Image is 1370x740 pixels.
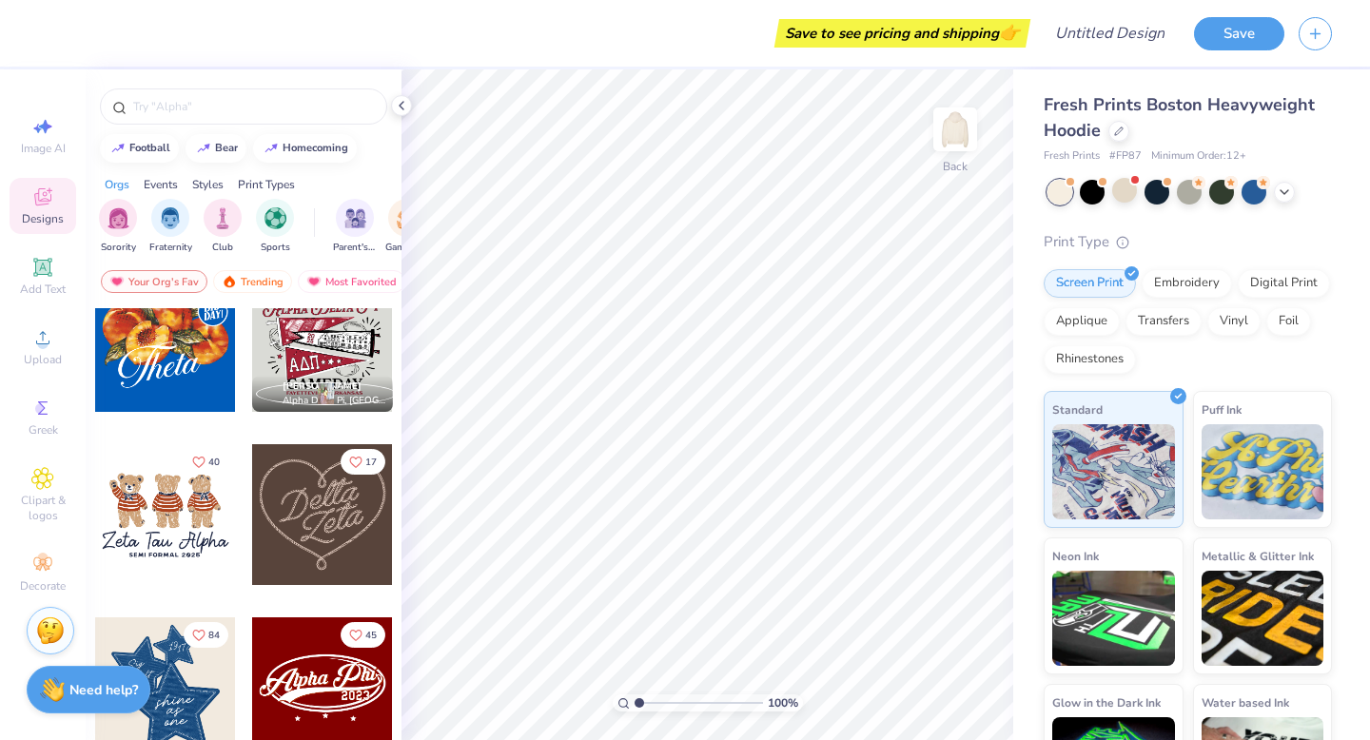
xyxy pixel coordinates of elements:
div: Digital Print [1238,269,1330,298]
span: Image AI [21,141,66,156]
span: Fraternity [149,241,192,255]
img: trend_line.gif [196,143,211,154]
div: Orgs [105,176,129,193]
button: Like [341,449,385,475]
button: filter button [385,199,429,255]
img: trend_line.gif [110,143,126,154]
span: 40 [208,458,220,467]
button: bear [186,134,246,163]
div: filter for Sorority [99,199,137,255]
button: Like [184,449,228,475]
input: Untitled Design [1040,14,1180,52]
span: Minimum Order: 12 + [1151,148,1246,165]
span: Upload [24,352,62,367]
div: Foil [1266,307,1311,336]
div: filter for Parent's Weekend [333,199,377,255]
div: Embroidery [1142,269,1232,298]
img: trend_line.gif [264,143,279,154]
button: filter button [256,199,294,255]
img: Metallic & Glitter Ink [1202,571,1324,666]
span: Water based Ink [1202,692,1289,712]
img: Game Day Image [397,207,419,229]
img: Sorority Image [108,207,129,229]
span: # FP87 [1109,148,1142,165]
span: Neon Ink [1052,546,1099,566]
button: filter button [333,199,377,255]
span: Standard [1052,399,1103,419]
span: Sorority [101,241,136,255]
div: Back [943,158,968,175]
div: Save to see pricing and shipping [779,19,1026,48]
span: Decorate [20,578,66,594]
span: 84 [208,631,220,640]
div: Transfers [1125,307,1202,336]
button: Like [184,622,228,648]
span: 100 % [768,694,798,711]
div: filter for Fraternity [149,199,192,255]
strong: Need help? [69,681,138,699]
div: filter for Game Day [385,199,429,255]
span: Glow in the Dark Ink [1052,692,1161,712]
span: Game Day [385,241,429,255]
button: homecoming [253,134,357,163]
img: Club Image [212,207,233,229]
img: Puff Ink [1202,424,1324,519]
input: Try "Alpha" [131,97,375,116]
span: Clipart & logos [10,493,76,523]
img: Sports Image [264,207,286,229]
button: filter button [204,199,242,255]
div: Screen Print [1044,269,1136,298]
span: Fresh Prints Boston Heavyweight Hoodie [1044,93,1315,142]
span: 45 [365,631,377,640]
div: Rhinestones [1044,345,1136,374]
span: Sports [261,241,290,255]
button: Like [341,622,385,648]
button: filter button [149,199,192,255]
button: football [100,134,179,163]
span: Parent's Weekend [333,241,377,255]
span: Metallic & Glitter Ink [1202,546,1314,566]
div: Most Favorited [298,270,405,293]
span: Designs [22,211,64,226]
span: Puff Ink [1202,399,1242,419]
img: trending.gif [222,275,237,288]
div: filter for Sports [256,199,294,255]
span: Greek [29,422,58,438]
img: Neon Ink [1052,571,1175,666]
div: filter for Club [204,199,242,255]
div: Print Type [1044,231,1332,253]
div: bear [215,143,238,153]
img: Parent's Weekend Image [344,207,366,229]
span: 17 [365,458,377,467]
span: Club [212,241,233,255]
img: most_fav.gif [306,275,322,288]
div: Applique [1044,307,1120,336]
div: Trending [213,270,292,293]
span: Add Text [20,282,66,297]
span: Fresh Prints [1044,148,1100,165]
img: Fraternity Image [160,207,181,229]
img: most_fav.gif [109,275,125,288]
button: Save [1194,17,1284,50]
img: Standard [1052,424,1175,519]
span: [PERSON_NAME] [283,380,362,393]
button: filter button [99,199,137,255]
span: 👉 [999,21,1020,44]
img: Back [936,110,974,148]
div: Styles [192,176,224,193]
div: Your Org's Fav [101,270,207,293]
div: Vinyl [1207,307,1261,336]
div: homecoming [283,143,348,153]
div: Events [144,176,178,193]
div: Print Types [238,176,295,193]
span: Alpha Delta Pi, [GEOGRAPHIC_DATA][US_STATE] at [GEOGRAPHIC_DATA] [283,394,385,408]
div: football [129,143,170,153]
